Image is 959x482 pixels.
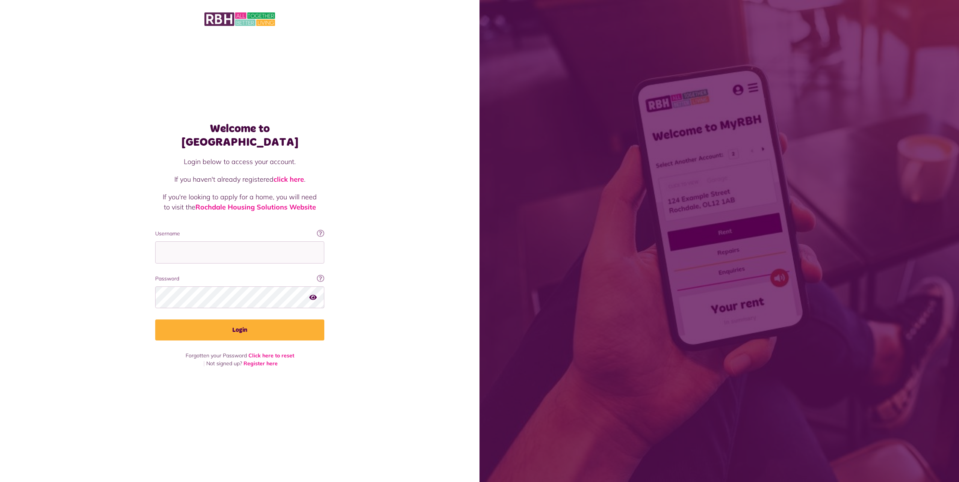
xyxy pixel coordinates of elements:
[163,157,317,167] p: Login below to access your account.
[163,174,317,184] p: If you haven't already registered .
[163,192,317,212] p: If you're looking to apply for a home, you will need to visit the
[248,352,294,359] a: Click here to reset
[206,360,242,367] span: Not signed up?
[195,203,316,211] a: Rochdale Housing Solutions Website
[186,352,247,359] span: Forgotten your Password
[155,230,324,238] label: Username
[274,175,304,184] a: click here
[244,360,278,367] a: Register here
[155,275,324,283] label: Password
[155,122,324,149] h1: Welcome to [GEOGRAPHIC_DATA]
[155,319,324,340] button: Login
[204,11,275,27] img: MyRBH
